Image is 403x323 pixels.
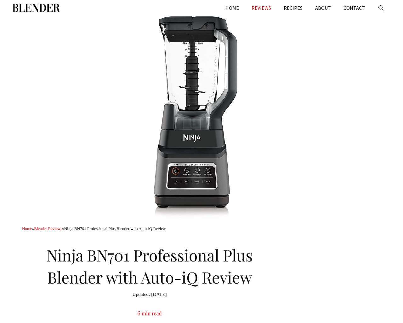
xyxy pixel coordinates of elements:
[34,226,62,231] a: Blender Reviews
[64,226,166,231] span: Ninja BN701 Professional Plus Blender with Auto-iQ Review
[22,241,277,288] h1: Ninja BN701 Professional Plus Blender with Auto-iQ Review
[132,291,167,298] time: [DATE]
[22,226,166,231] span: » »
[142,310,162,317] span: min read
[22,226,32,231] a: Home
[138,310,140,317] span: 6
